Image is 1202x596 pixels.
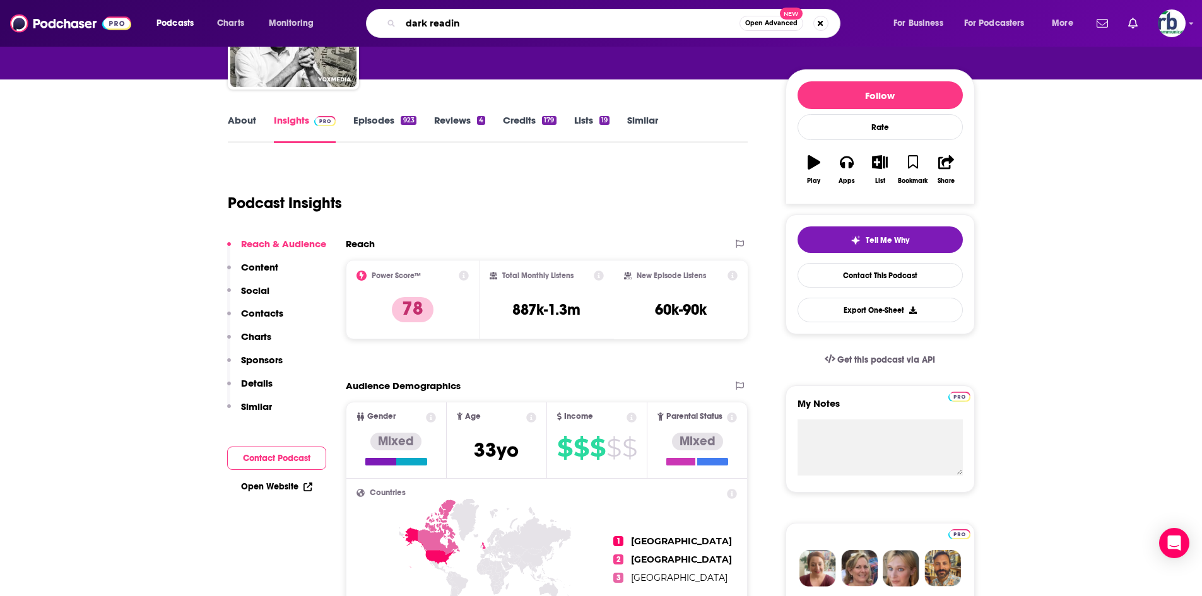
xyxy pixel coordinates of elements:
[474,438,519,462] span: 33 yo
[353,114,416,143] a: Episodes923
[672,433,723,450] div: Mixed
[613,573,623,583] span: 3
[241,400,272,412] p: Similar
[631,572,728,583] span: [GEOGRAPHIC_DATA]
[227,238,326,261] button: Reach & Audience
[346,380,461,392] h2: Audience Demographics
[10,11,131,35] img: Podchaser - Follow, Share and Rate Podcasts
[898,177,928,185] div: Bookmark
[434,114,485,143] a: Reviews4
[227,354,283,377] button: Sponsors
[228,114,256,143] a: About
[512,300,580,319] h3: 887k-1.3m
[227,377,273,400] button: Details
[798,263,963,288] a: Contact This Podcast
[815,344,946,375] a: Get this podcast via API
[948,392,970,402] img: Podchaser Pro
[631,535,732,547] span: [GEOGRAPHIC_DATA]
[622,438,637,458] span: $
[227,447,326,470] button: Contact Podcast
[599,116,610,125] div: 19
[839,177,855,185] div: Apps
[227,261,278,284] button: Content
[241,481,312,492] a: Open Website
[557,438,572,458] span: $
[830,147,863,192] button: Apps
[1043,13,1089,33] button: open menu
[798,298,963,322] button: Export One-Sheet
[346,238,375,250] h2: Reach
[227,330,271,354] button: Charts
[837,354,935,365] span: Get this podcast via API
[260,13,330,33] button: open menu
[780,8,803,20] span: New
[227,284,269,308] button: Social
[274,114,336,143] a: InsightsPodchaser Pro
[875,177,885,185] div: List
[631,554,732,565] span: [GEOGRAPHIC_DATA]
[1159,528,1189,558] div: Open Intercom Messenger
[241,238,326,250] p: Reach & Audience
[392,297,433,322] p: 78
[590,438,605,458] span: $
[807,177,820,185] div: Play
[637,271,706,280] h2: New Episode Listens
[378,9,852,38] div: Search podcasts, credits, & more...
[241,354,283,366] p: Sponsors
[739,16,803,31] button: Open AdvancedNew
[217,15,244,32] span: Charts
[798,147,830,192] button: Play
[503,114,556,143] a: Credits179
[948,390,970,402] a: Pro website
[401,116,416,125] div: 923
[956,13,1043,33] button: open menu
[798,81,963,109] button: Follow
[613,554,623,564] span: 2
[798,226,963,253] button: tell me why sparkleTell Me Why
[367,412,396,421] span: Gender
[938,177,955,185] div: Share
[851,235,861,245] img: tell me why sparkle
[627,114,658,143] a: Similar
[370,489,406,497] span: Countries
[227,307,283,330] button: Contacts
[477,116,485,125] div: 4
[228,194,342,213] h1: Podcast Insights
[314,116,336,126] img: Podchaser Pro
[241,261,278,273] p: Content
[799,550,836,587] img: Sydney Profile
[1158,9,1186,37] button: Show profile menu
[269,15,314,32] span: Monitoring
[883,550,919,587] img: Jules Profile
[613,536,623,546] span: 1
[241,330,271,342] p: Charts
[1123,13,1143,34] a: Show notifications dropdown
[227,400,272,424] button: Similar
[1158,9,1186,37] span: Logged in as johannarb
[893,15,943,32] span: For Business
[745,20,798,26] span: Open Advanced
[924,550,961,587] img: Jon Profile
[948,527,970,539] a: Pro website
[929,147,962,192] button: Share
[148,13,210,33] button: open menu
[841,550,878,587] img: Barbara Profile
[798,114,963,140] div: Rate
[241,284,269,296] p: Social
[798,397,963,419] label: My Notes
[502,271,574,280] h2: Total Monthly Listens
[1092,13,1113,34] a: Show notifications dropdown
[542,116,556,125] div: 179
[866,235,909,245] span: Tell Me Why
[964,15,1025,32] span: For Podcasters
[372,271,421,280] h2: Power Score™
[574,114,610,143] a: Lists19
[666,412,722,421] span: Parental Status
[241,377,273,389] p: Details
[574,438,589,458] span: $
[885,13,959,33] button: open menu
[401,13,739,33] input: Search podcasts, credits, & more...
[564,412,593,421] span: Income
[465,412,481,421] span: Age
